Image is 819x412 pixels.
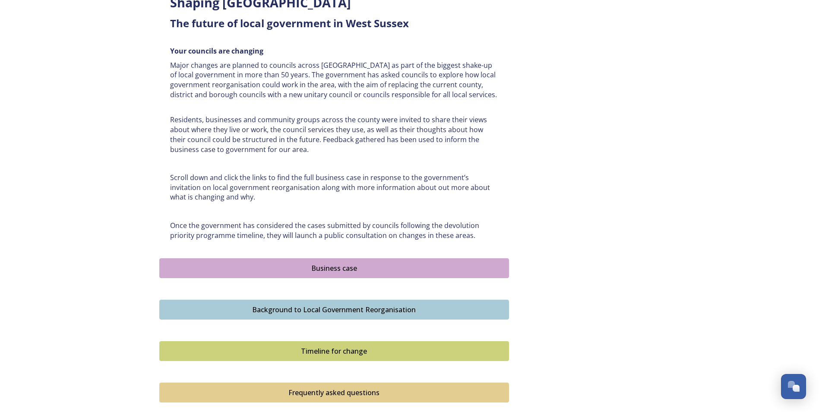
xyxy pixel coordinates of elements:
div: Business case [164,263,504,273]
p: Major changes are planned to councils across [GEOGRAPHIC_DATA] as part of the biggest shake-up of... [170,60,498,100]
button: Frequently asked questions [159,383,509,402]
div: Background to Local Government Reorganisation [164,304,504,315]
button: Open Chat [781,374,806,399]
div: Frequently asked questions [164,387,504,398]
p: Once the government has considered the cases submitted by councils following the devolution prior... [170,221,498,240]
button: Business case [159,258,509,278]
p: Scroll down and click the links to find the full business case in response to the government’s in... [170,173,498,202]
button: Background to Local Government Reorganisation [159,300,509,320]
button: Timeline for change [159,341,509,361]
div: Timeline for change [164,346,504,356]
p: Residents, businesses and community groups across the county were invited to share their views ab... [170,115,498,154]
strong: Your councils are changing [170,46,263,56]
strong: The future of local government in West Sussex [170,16,409,30]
